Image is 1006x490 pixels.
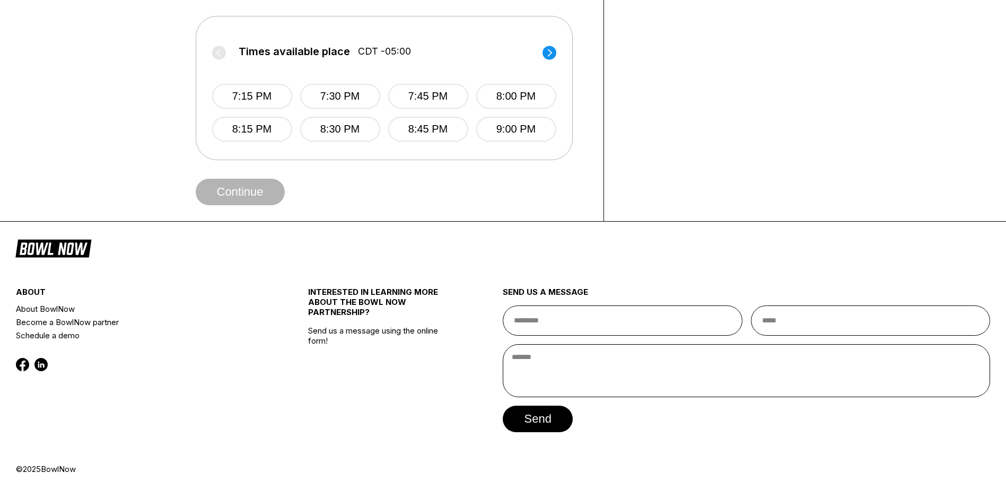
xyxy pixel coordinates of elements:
[212,84,292,109] button: 7:15 PM
[358,46,411,57] span: CDT -05:00
[308,287,454,326] div: INTERESTED IN LEARNING MORE ABOUT THE BOWL NOW PARTNERSHIP?
[388,84,468,109] button: 7:45 PM
[16,329,259,342] a: Schedule a demo
[476,117,556,142] button: 9:00 PM
[300,84,380,109] button: 7:30 PM
[16,287,259,302] div: about
[300,117,380,142] button: 8:30 PM
[476,84,556,109] button: 8:00 PM
[308,264,454,464] div: Send us a message using the online form!
[503,287,990,305] div: send us a message
[16,464,990,474] div: © 2025 BowlNow
[239,46,350,57] span: Times available place
[503,406,572,432] button: send
[212,117,292,142] button: 8:15 PM
[16,302,259,316] a: About BowlNow
[16,316,259,329] a: Become a BowlNow partner
[388,117,468,142] button: 8:45 PM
